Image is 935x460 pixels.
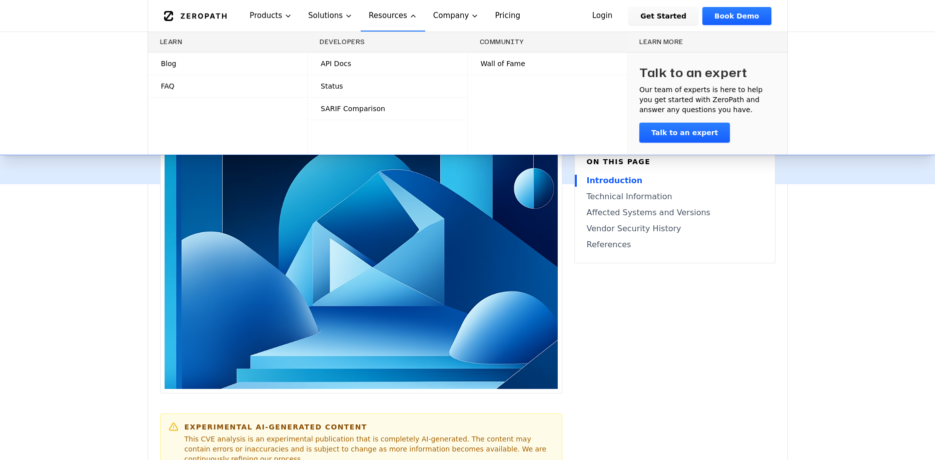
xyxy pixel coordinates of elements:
[702,7,771,25] a: Book Demo
[165,149,558,389] img: StoryChief WordPress Plugin CVE-2025-7441 Arbitrary File Upload – Brief Summary and Technical Review
[587,239,763,251] a: References
[481,59,525,69] span: Wall of Fame
[148,53,308,75] a: Blog
[587,175,763,187] a: Introduction
[639,85,775,115] p: Our team of experts is here to help you get started with ZeroPath and answer any questions you have.
[320,38,455,46] h3: Developers
[639,65,747,81] h3: Talk to an expert
[148,75,308,97] a: FAQ
[321,81,343,91] span: Status
[308,98,467,120] a: SARIF Comparison
[628,7,698,25] a: Get Started
[587,157,763,167] h6: On this page
[468,53,627,75] a: Wall of Fame
[580,7,625,25] a: Login
[587,223,763,235] a: Vendor Security History
[321,59,351,69] span: API Docs
[308,53,467,75] a: API Docs
[321,104,385,114] span: SARIF Comparison
[185,422,554,432] h6: Experimental AI-Generated Content
[308,75,467,97] a: Status
[161,59,177,69] span: Blog
[161,81,175,91] span: FAQ
[639,123,730,143] a: Talk to an expert
[639,38,775,46] h3: Learn more
[160,38,296,46] h3: Learn
[480,38,615,46] h3: Community
[587,207,763,219] a: Affected Systems and Versions
[587,191,763,203] a: Technical Information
